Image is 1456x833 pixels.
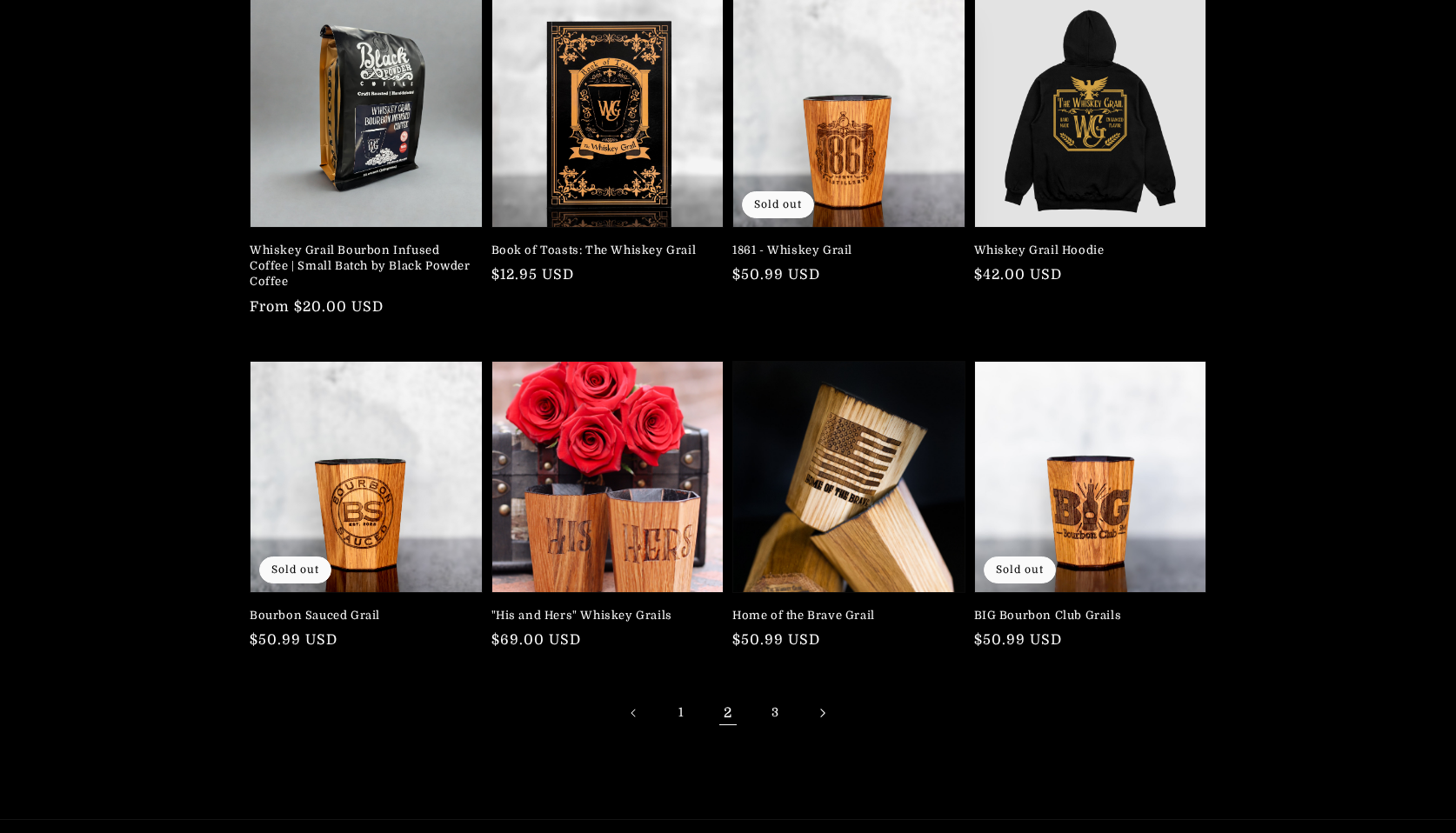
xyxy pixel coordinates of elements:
a: Page 3 [756,694,794,732]
a: Page 1 [662,694,700,732]
a: Previous page [615,694,653,732]
a: Home of the Brave Grail [732,608,955,623]
a: Next page [803,694,841,732]
span: Page 2 [709,694,747,732]
nav: Pagination [250,694,1206,732]
a: "His and Hers" Whiskey Grails [491,608,714,623]
a: 1861 - Whiskey Grail [732,243,955,258]
a: Whiskey Grail Bourbon Infused Coffee | Small Batch by Black Powder Coffee [250,243,472,290]
a: Whiskey Grail Hoodie [974,243,1197,258]
a: Book of Toasts: The Whiskey Grail [491,243,714,258]
a: Bourbon Sauced Grail [250,608,472,623]
a: BIG Bourbon Club Grails [974,608,1197,623]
